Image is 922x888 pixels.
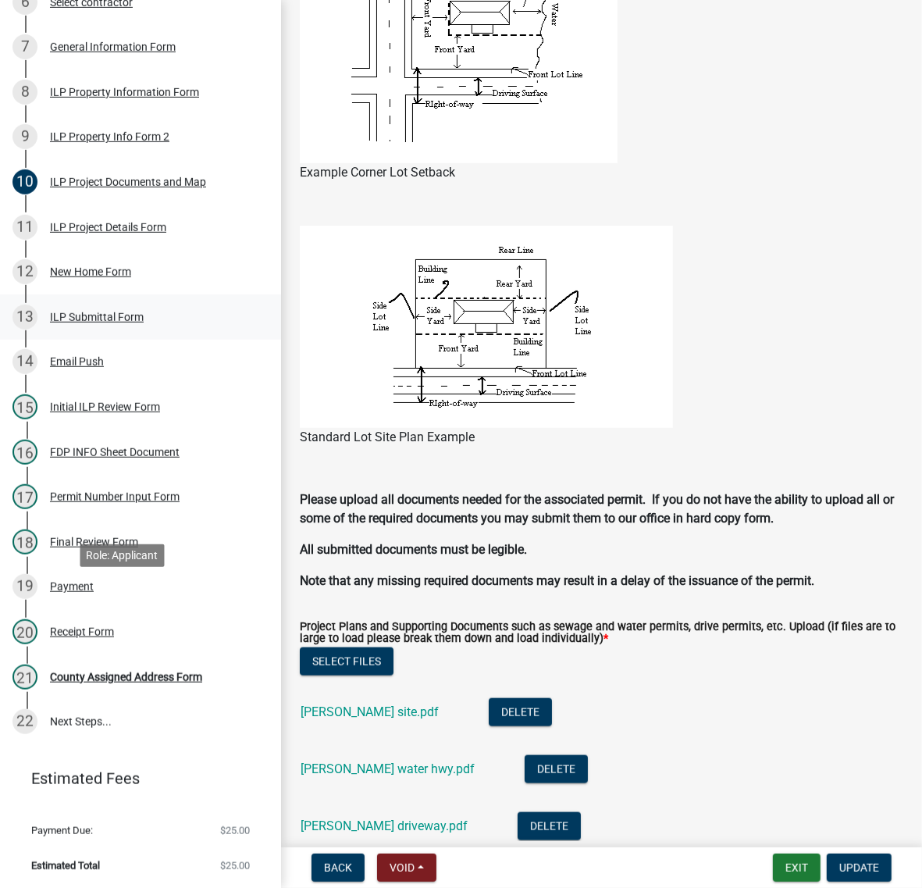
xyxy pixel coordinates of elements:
[12,34,37,59] div: 7
[12,574,37,599] div: 19
[12,763,256,794] a: Estimated Fees
[50,177,206,187] div: ILP Project Documents and Map
[300,573,814,588] strong: Note that any missing required documents may result in a delay of the issuance of the permit.
[31,861,100,871] span: Estimated Total
[80,544,165,567] div: Role: Applicant
[324,861,352,874] span: Back
[525,762,588,777] wm-modal-confirm: Delete Document
[12,349,37,374] div: 14
[311,854,365,882] button: Back
[300,622,903,644] label: Project Plans and Supporting Documents such as sewage and water permits, drive permits, etc. Uplo...
[300,542,527,557] strong: All submitted documents must be legible.
[50,131,169,142] div: ILP Property Info Form 2
[773,854,821,882] button: Exit
[12,484,37,509] div: 17
[489,705,552,720] wm-modal-confirm: Delete Document
[12,305,37,330] div: 13
[390,861,415,874] span: Void
[50,312,144,323] div: ILP Submittal Form
[301,818,468,833] a: [PERSON_NAME] driveway.pdf
[50,41,176,52] div: General Information Form
[12,440,37,465] div: 16
[50,491,180,502] div: Permit Number Input Form
[12,215,37,240] div: 11
[827,854,892,882] button: Update
[50,401,160,412] div: Initial ILP Review Form
[12,394,37,419] div: 15
[377,854,436,882] button: Void
[489,698,552,726] button: Delete
[12,259,37,284] div: 12
[300,163,903,182] figcaption: Example Corner Lot Setback
[220,826,250,836] span: $25.00
[50,87,199,98] div: ILP Property Information Form
[50,222,166,233] div: ILP Project Details Form
[12,124,37,149] div: 9
[300,492,894,526] strong: Please upload all documents needed for the associated permit. If you do not have the ability to u...
[50,626,114,637] div: Receipt Form
[518,812,581,840] button: Delete
[50,581,94,592] div: Payment
[301,704,439,719] a: [PERSON_NAME] site.pdf
[12,665,37,690] div: 21
[50,447,180,458] div: FDP INFO Sheet Document
[12,80,37,105] div: 8
[220,861,250,871] span: $25.00
[12,169,37,194] div: 10
[12,709,37,734] div: 22
[300,647,393,676] button: Select files
[839,861,879,874] span: Update
[50,672,202,683] div: County Assigned Address Form
[518,819,581,834] wm-modal-confirm: Delete Document
[300,226,673,428] img: lot_setback_pics_f73b0f8a-4d41-487b-93b4-04c1c3089d74.bmp
[300,428,903,447] figcaption: Standard Lot Site Plan Example
[50,266,131,277] div: New Home Form
[12,619,37,644] div: 20
[301,761,475,776] a: [PERSON_NAME] water hwy.pdf
[31,826,93,836] span: Payment Due:
[12,530,37,555] div: 18
[50,537,138,547] div: Final Review Form
[525,755,588,783] button: Delete
[50,356,104,367] div: Email Push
